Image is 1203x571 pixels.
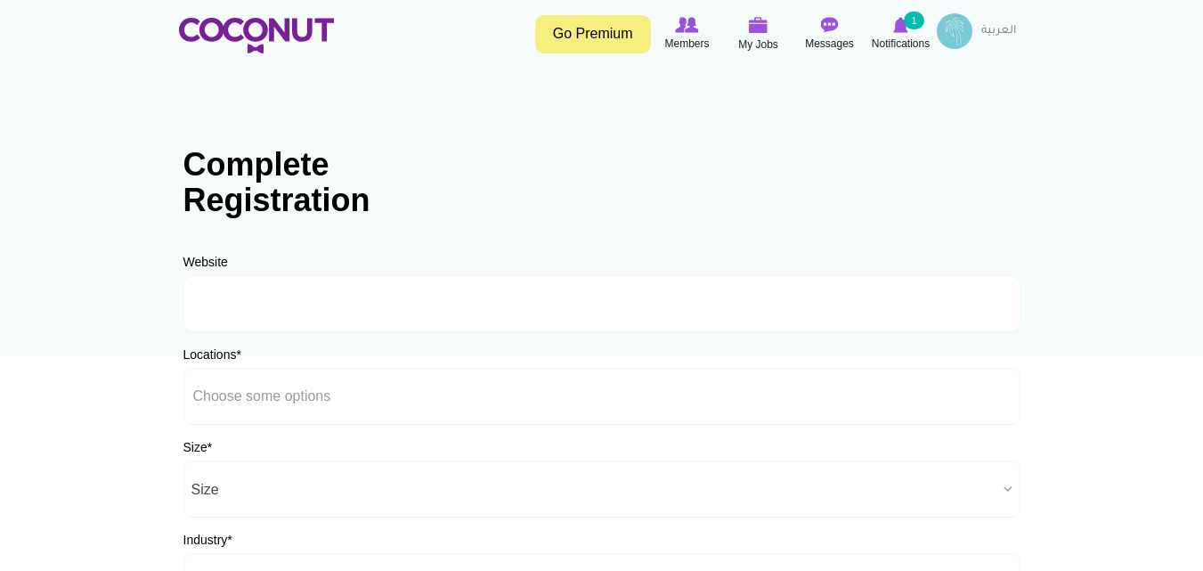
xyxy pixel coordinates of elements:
label: Industry [183,531,232,549]
span: This field is required. [236,347,240,362]
a: العربية [972,13,1025,49]
label: Locations [183,346,241,363]
img: Home [179,18,334,53]
span: Size [191,461,996,518]
img: Notifications [893,17,908,33]
a: Notifications Notifications 1 [866,13,937,54]
span: This field is required. [207,440,212,454]
span: Messages [805,35,854,53]
span: Members [664,35,709,53]
h1: Complete Registration [183,147,406,217]
small: 1 [904,12,923,29]
label: Website [183,253,228,271]
a: Messages Messages [794,13,866,54]
span: My Jobs [738,36,778,53]
img: Browse Members [675,17,698,33]
a: My Jobs My Jobs [723,13,794,55]
span: This field is required. [227,533,232,547]
img: My Jobs [749,17,768,33]
span: Notifications [872,35,930,53]
a: Browse Members Members [652,13,723,54]
label: Size [183,438,213,456]
a: Go Premium [535,15,651,53]
img: Messages [821,17,839,33]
